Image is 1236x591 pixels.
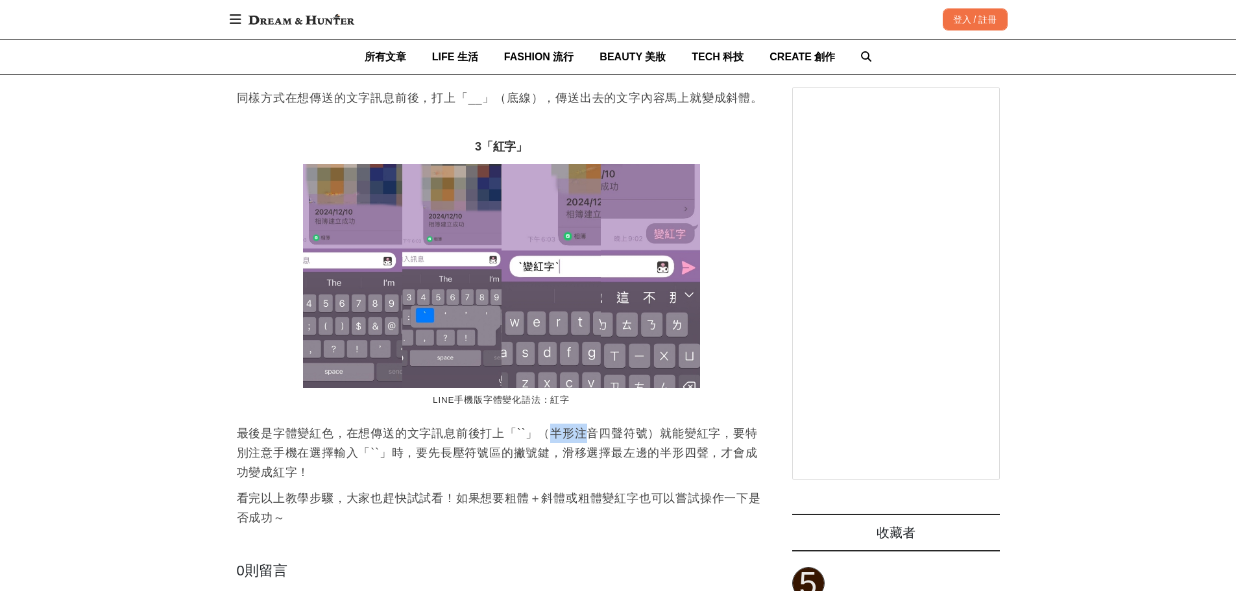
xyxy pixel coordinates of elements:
[432,51,478,62] span: LIFE 生活
[600,40,666,74] a: BEAUTY 美妝
[504,40,574,74] a: FASHION 流行
[237,424,766,482] p: 最後是字體變紅色，在想傳送的文字訊息前後打上「``」（半形注音四聲符號）就能變紅字，要特別注意手機在選擇輸入「``」時，要先長壓符號區的撇號鍵，滑移選擇最左邊的半形四聲，才會成功變成紅字！
[237,560,766,581] div: 0 則留言
[504,51,574,62] span: FASHION 流行
[692,51,744,62] span: TECH 科技
[877,525,915,540] span: 收藏者
[769,51,835,62] span: CREATE 創作
[303,388,700,413] figcaption: LINE手機版字體變化語法：紅字
[475,140,527,153] strong: 3「紅字」
[303,164,700,387] img: LINE手機版新功能！字體變紅色、斜體、加粗超實用，怎麼做實際教學示範給你看
[365,51,406,62] span: 所有文章
[769,40,835,74] a: CREATE 創作
[943,8,1008,30] div: 登入 / 註冊
[432,40,478,74] a: LIFE 生活
[242,8,361,31] img: Dream & Hunter
[365,40,406,74] a: 所有文章
[600,51,666,62] span: BEAUTY 美妝
[237,488,766,527] p: 看完以上教學步驟，大家也趕快試試看！如果想要粗體＋斜體或粗體變紅字也可以嘗試操作一下是否成功～
[692,40,744,74] a: TECH 科技
[237,88,766,108] p: 同樣方式在想傳送的文字訊息前後，打上「__」（底線），傳送出去的文字內容馬上就變成斜體。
